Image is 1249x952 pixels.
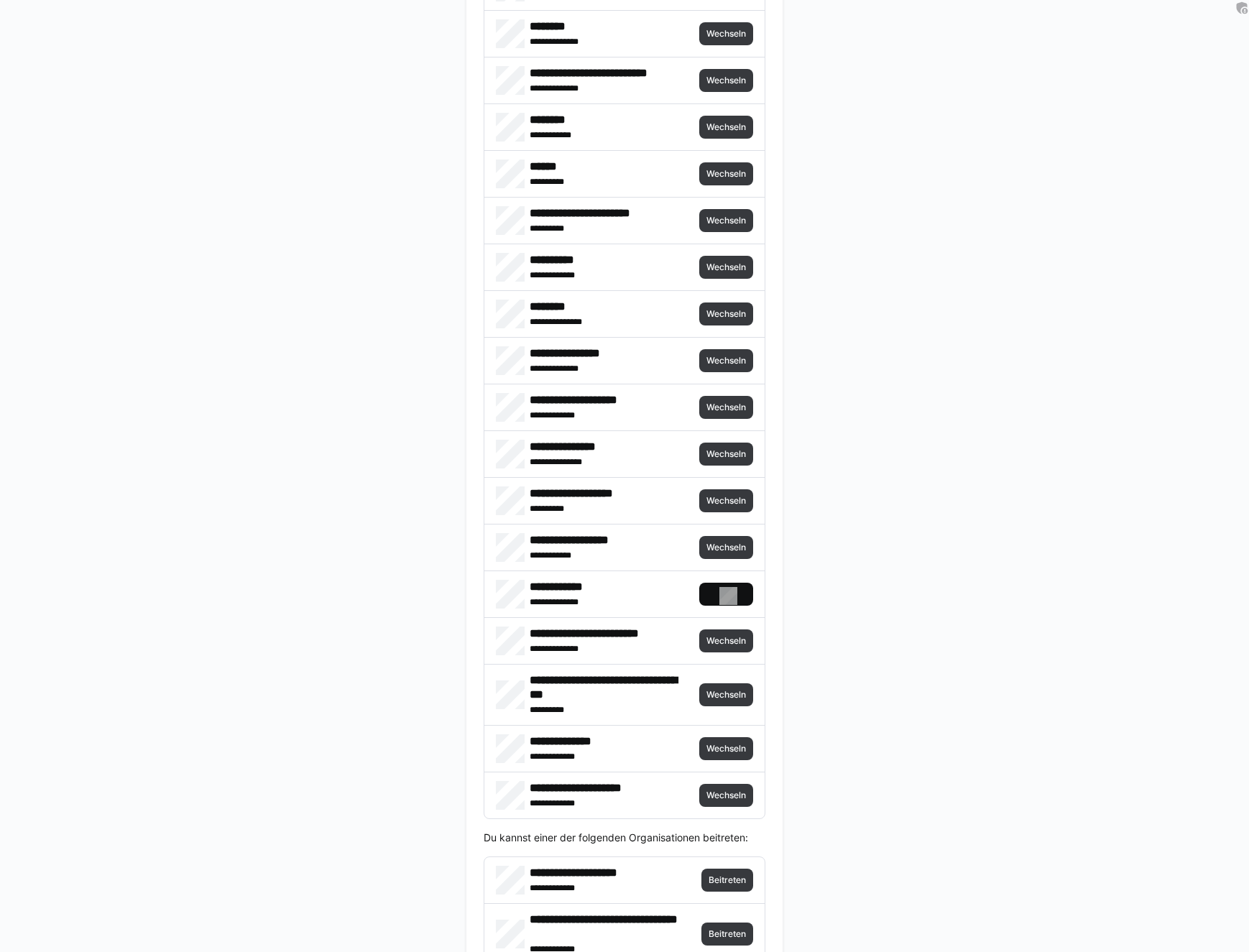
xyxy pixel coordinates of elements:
button: Beitreten [701,869,753,892]
button: Wechseln [699,629,753,652]
span: Wechseln [705,402,747,413]
span: Wechseln [705,635,747,647]
span: Wechseln [705,790,747,801]
button: Wechseln [699,209,753,232]
span: Wechseln [705,689,747,701]
span: Wechseln [705,743,747,754]
p: Du kannst einer der folgenden Organisationen beitreten: [484,831,765,845]
button: Wechseln [699,443,753,466]
span: Wechseln [705,308,747,320]
span: Beitreten [707,874,747,886]
span: Wechseln [705,75,747,86]
button: Wechseln [699,349,753,372]
button: Wechseln [699,116,753,139]
button: Wechseln [699,396,753,419]
span: Wechseln [705,28,747,40]
span: Wechseln [705,121,747,133]
button: Wechseln [699,256,753,279]
span: Wechseln [705,215,747,226]
span: Wechseln [705,448,747,460]
button: Wechseln [699,489,753,512]
button: Wechseln [699,737,753,760]
button: Wechseln [699,69,753,92]
span: Wechseln [705,355,747,366]
span: Wechseln [705,262,747,273]
button: Wechseln [699,683,753,706]
span: Wechseln [705,168,747,180]
button: Wechseln [699,784,753,807]
button: Wechseln [699,22,753,45]
span: Wechseln [705,542,747,553]
button: Wechseln [699,536,753,559]
span: Wechseln [705,495,747,507]
span: Beitreten [707,928,747,940]
button: Wechseln [699,302,753,325]
button: Beitreten [701,923,753,946]
button: Wechseln [699,162,753,185]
